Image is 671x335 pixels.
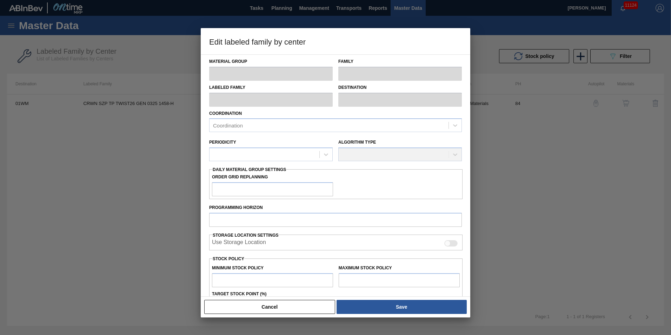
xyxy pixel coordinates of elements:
div: Coordination [213,123,243,129]
h3: Edit labeled family by center [201,28,470,55]
label: Material Group [209,57,333,67]
label: Destination [338,83,462,93]
button: Save [337,300,467,314]
button: Cancel [204,300,335,314]
label: Stock Policy [213,256,244,261]
label: Algorithm Type [338,140,376,145]
label: Programming Horizon [209,203,462,213]
label: Order Grid Replanning [212,172,333,182]
label: Coordination [209,111,242,116]
label: Maximum Stock Policy [339,265,392,270]
span: Daily Material Group Settings [213,167,286,172]
label: Periodicity [209,140,236,145]
label: Family [338,57,462,67]
label: Minimum Stock Policy [212,265,264,270]
label: Target Stock Point (%) [212,291,267,296]
span: Storage Location Settings [213,233,279,238]
label: When enabled, the system will display stocks from different storage locations. [212,239,266,248]
label: Labeled Family [209,83,333,93]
